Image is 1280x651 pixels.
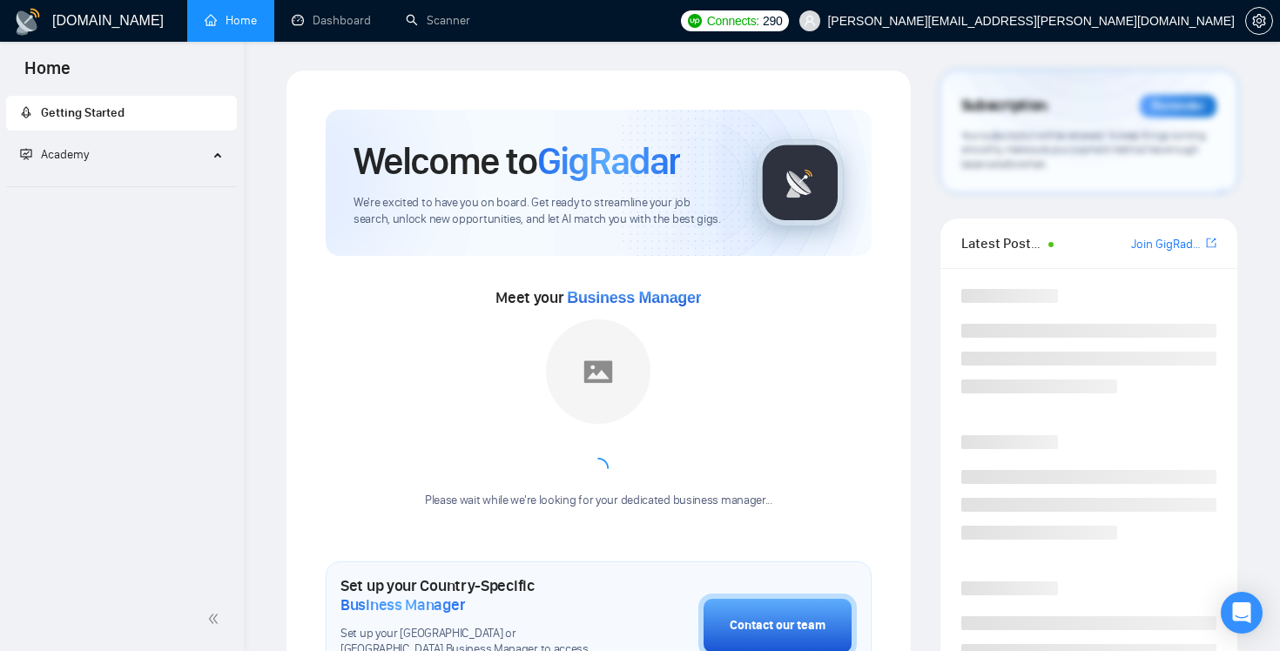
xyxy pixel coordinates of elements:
[406,13,470,28] a: searchScanner
[20,147,89,162] span: Academy
[804,15,816,27] span: user
[1245,7,1273,35] button: setting
[763,11,782,30] span: 290
[20,148,32,160] span: fund-projection-screen
[20,106,32,118] span: rocket
[1140,95,1216,117] div: Reminder
[584,454,614,484] span: loading
[730,616,825,635] div: Contact our team
[1206,235,1216,252] a: export
[354,195,729,228] span: We're excited to have you on board. Get ready to streamline your job search, unlock new opportuni...
[1131,235,1203,254] a: Join GigRadar Slack Community
[757,139,844,226] img: gigradar-logo.png
[707,11,759,30] span: Connects:
[567,289,701,306] span: Business Manager
[6,179,237,191] li: Academy Homepage
[340,595,465,614] span: Business Manager
[1245,14,1273,28] a: setting
[961,232,1044,254] span: Latest Posts from the GigRadar Community
[546,319,650,424] img: placeholder.png
[961,129,1206,171] span: Your subscription will be renewed. To keep things running smoothly, make sure your payment method...
[41,105,125,120] span: Getting Started
[14,8,42,36] img: logo
[537,138,680,185] span: GigRadar
[10,56,84,92] span: Home
[41,147,89,162] span: Academy
[340,576,611,614] h1: Set up your Country-Specific
[961,91,1048,121] span: Subscription
[207,610,225,628] span: double-left
[205,13,257,28] a: homeHome
[1206,236,1216,250] span: export
[6,96,237,131] li: Getting Started
[414,493,783,509] div: Please wait while we're looking for your dedicated business manager...
[688,14,702,28] img: upwork-logo.png
[354,138,680,185] h1: Welcome to
[495,288,701,307] span: Meet your
[1246,14,1272,28] span: setting
[1221,592,1263,634] div: Open Intercom Messenger
[292,13,371,28] a: dashboardDashboard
